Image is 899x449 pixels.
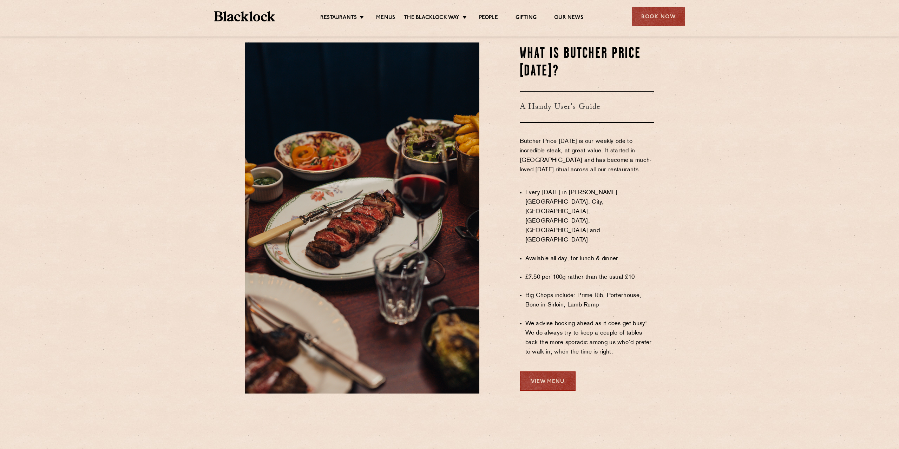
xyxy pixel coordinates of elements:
[632,7,685,26] div: Book Now
[520,137,654,184] p: Butcher Price [DATE] is our weekly ode to incredible steak, at great value. It started in [GEOGRA...
[525,188,654,245] li: Every [DATE] in [PERSON_NAME][GEOGRAPHIC_DATA], City, [GEOGRAPHIC_DATA], [GEOGRAPHIC_DATA], [GEOG...
[525,273,654,282] li: £7.50 per 100g rather than the usual £10
[214,11,275,21] img: BL_Textured_Logo-footer-cropped.svg
[245,42,479,394] img: Copy-of-Aug25-Blacklock-01664.jpg
[525,254,654,264] li: Available all day, for lunch & dinner
[520,91,654,123] h3: A Handy User's Guide
[516,14,537,22] a: Gifting
[520,371,576,391] a: View Menu
[554,14,583,22] a: Our News
[320,14,357,22] a: Restaurants
[404,14,459,22] a: The Blacklock Way
[525,319,654,357] li: We advise booking ahead as it does get busy! We do always try to keep a couple of tables back the...
[479,14,498,22] a: People
[520,45,654,80] h2: WHAT IS BUTCHER PRICE [DATE]?
[376,14,395,22] a: Menus
[525,291,654,310] li: Big Chops include: Prime Rib, Porterhouse, Bone-in Sirloin, Lamb Rump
